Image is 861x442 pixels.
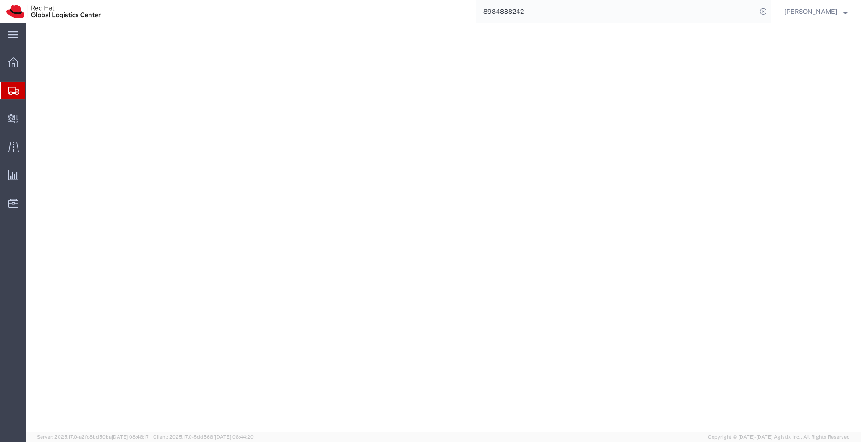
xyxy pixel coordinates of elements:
span: Copyright © [DATE]-[DATE] Agistix Inc., All Rights Reserved [708,433,850,441]
input: Search for shipment number, reference number [476,0,757,23]
img: logo [6,5,101,18]
button: [PERSON_NAME] [784,6,848,17]
span: Client: 2025.17.0-5dd568f [153,434,254,440]
span: Server: 2025.17.0-a2fc8bd50ba [37,434,149,440]
span: Pallav Sen Gupta [784,6,837,17]
iframe: FS Legacy Container [26,23,861,432]
span: [DATE] 08:44:20 [215,434,254,440]
span: [DATE] 08:48:17 [112,434,149,440]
